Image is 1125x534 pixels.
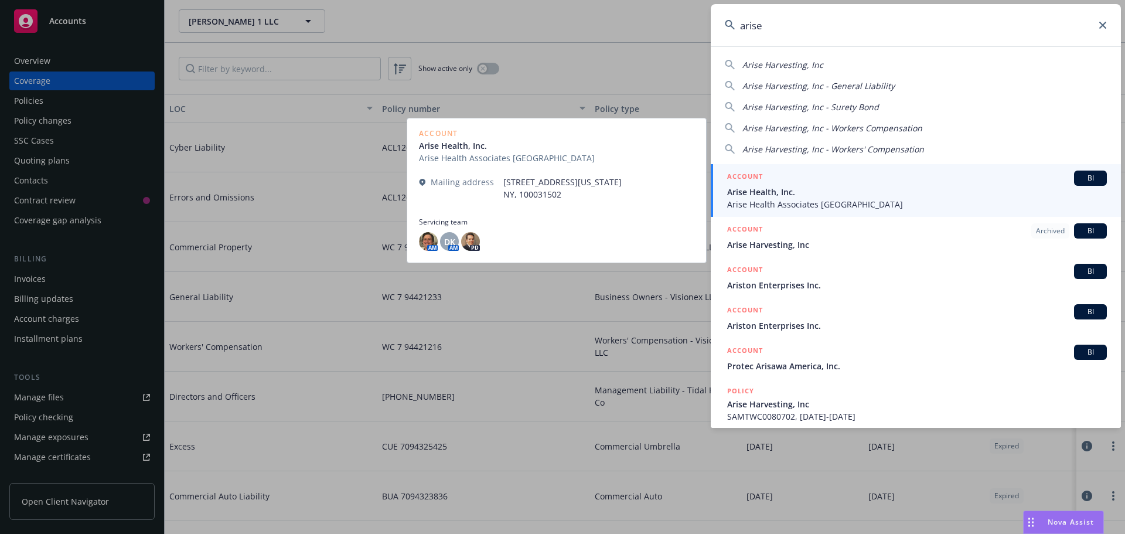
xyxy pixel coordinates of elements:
[1079,173,1102,183] span: BI
[1079,347,1102,358] span: BI
[727,264,763,278] h5: ACCOUNT
[1079,266,1102,277] span: BI
[727,223,763,237] h5: ACCOUNT
[727,410,1107,423] span: SAMTWC0080702, [DATE]-[DATE]
[742,101,879,113] span: Arise Harvesting, Inc - Surety Bond
[727,279,1107,291] span: Ariston Enterprises Inc.
[742,59,823,70] span: Arise Harvesting, Inc
[742,80,895,91] span: Arise Harvesting, Inc - General Liability
[711,298,1121,338] a: ACCOUNTBIAriston Enterprises Inc.
[711,217,1121,257] a: ACCOUNTArchivedBIArise Harvesting, Inc
[727,319,1107,332] span: Ariston Enterprises Inc.
[727,398,1107,410] span: Arise Harvesting, Inc
[711,379,1121,429] a: POLICYArise Harvesting, IncSAMTWC0080702, [DATE]-[DATE]
[711,338,1121,379] a: ACCOUNTBIProtec Arisawa America, Inc.
[727,198,1107,210] span: Arise Health Associates [GEOGRAPHIC_DATA]
[727,360,1107,372] span: Protec Arisawa America, Inc.
[727,171,763,185] h5: ACCOUNT
[711,257,1121,298] a: ACCOUNTBIAriston Enterprises Inc.
[727,304,763,318] h5: ACCOUNT
[1079,226,1102,236] span: BI
[1048,517,1094,527] span: Nova Assist
[742,123,922,134] span: Arise Harvesting, Inc - Workers Compensation
[1079,307,1102,317] span: BI
[1023,511,1104,534] button: Nova Assist
[1036,226,1065,236] span: Archived
[727,239,1107,251] span: Arise Harvesting, Inc
[727,385,754,397] h5: POLICY
[727,186,1107,198] span: Arise Health, Inc.
[1024,511,1038,533] div: Drag to move
[711,164,1121,217] a: ACCOUNTBIArise Health, Inc.Arise Health Associates [GEOGRAPHIC_DATA]
[742,144,924,155] span: Arise Harvesting, Inc - Workers' Compensation
[727,345,763,359] h5: ACCOUNT
[711,4,1121,46] input: Search...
